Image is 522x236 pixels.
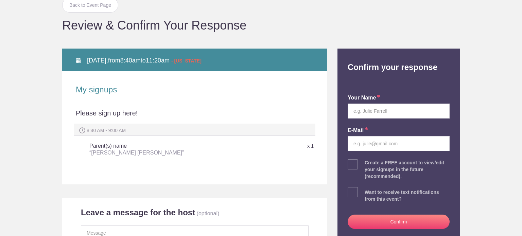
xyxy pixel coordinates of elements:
h2: My signups [76,85,314,95]
div: Please sign up here! [76,108,314,124]
div: Create a FREE account to view/edit your signups in the future (recommended). [365,159,450,180]
span: 8:40am [120,57,141,64]
button: Confirm [348,215,450,229]
div: Want to receive text notifications from this event? [365,189,450,202]
span: 11:20am [146,57,170,64]
div: “[PERSON_NAME] [PERSON_NAME]” [89,149,239,156]
div: x 1 [239,140,314,152]
input: e.g. Julie Farrell [348,104,450,119]
img: Spot time [79,127,85,133]
h1: Review & Confirm Your Response [62,19,460,32]
span: - [US_STATE] [171,58,202,63]
label: your name [348,94,380,102]
label: E-mail [348,127,368,134]
h2: Confirm your response [343,49,455,72]
span: from to [87,57,202,64]
p: (optional) [197,211,220,216]
input: e.g. julie@gmail.com [348,136,450,151]
h5: Parent(s) name [89,139,239,160]
h2: Leave a message for the host [81,207,195,218]
div: 8:40 AM - 9:00 AM [74,124,315,136]
img: Calendar alt [76,58,81,63]
span: [DATE], [87,57,108,64]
